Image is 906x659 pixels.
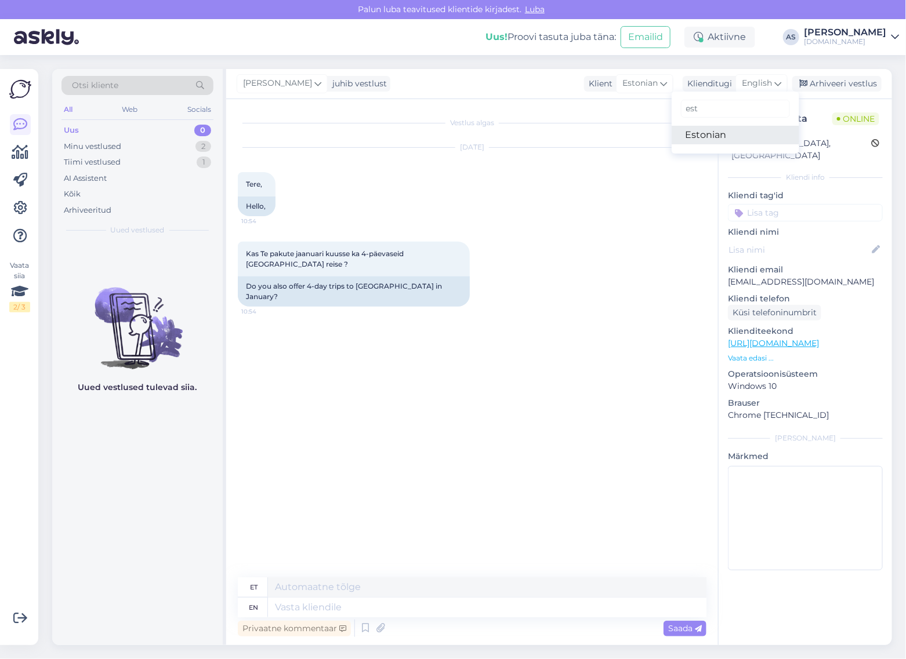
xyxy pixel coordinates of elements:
p: Kliendi telefon [728,293,883,305]
p: Uued vestlused tulevad siia. [78,381,197,394]
div: Klient [584,78,613,90]
span: Kas Te pakute jaanuari kuusse ka 4-päevaseid [GEOGRAPHIC_DATA] reise ? [246,249,405,268]
div: Aktiivne [684,27,755,48]
span: Saada [668,623,702,633]
div: AI Assistent [64,173,107,184]
div: Web [120,102,140,117]
span: 10:54 [241,307,285,316]
p: Märkmed [728,450,883,463]
div: [PERSON_NAME] [728,433,883,443]
b: Uus! [485,31,508,42]
div: en [249,598,259,617]
p: Windows 10 [728,380,883,392]
div: Vaata siia [9,260,30,312]
input: Kirjuta, millist tag'i otsid [681,100,790,118]
span: 10:54 [241,217,285,225]
p: Kliendi email [728,264,883,276]
a: [PERSON_NAME][DOMAIN_NAME] [804,28,899,46]
p: Kliendi tag'id [728,190,883,202]
div: Küsi telefoninumbrit [728,305,821,321]
span: Tere, [246,180,262,188]
p: Brauser [728,397,883,409]
div: Tiimi vestlused [64,156,121,168]
div: Arhiveeritud [64,205,111,216]
div: AS [783,29,799,45]
p: Klienditeekond [728,325,883,337]
div: Klienditugi [683,78,732,90]
span: English [742,77,772,90]
p: [EMAIL_ADDRESS][DOMAIN_NAME] [728,276,883,288]
p: Vaata edasi ... [728,353,883,363]
input: Lisa tag [728,204,883,221]
div: Kliendi info [728,172,883,183]
input: Lisa nimi [729,243,869,256]
div: et [250,577,258,597]
img: Askly Logo [9,78,31,100]
p: Operatsioonisüsteem [728,368,883,380]
div: 0 [194,125,211,136]
div: Kõik [64,188,81,200]
a: Estonian [672,126,799,144]
span: Luba [521,4,548,14]
span: Uued vestlused [111,225,165,235]
div: Do you also offer 4-day trips to [GEOGRAPHIC_DATA] in January? [238,276,470,307]
p: Chrome [TECHNICAL_ID] [728,409,883,421]
div: [PERSON_NAME] [804,28,886,37]
div: Minu vestlused [64,141,121,152]
div: 2 / 3 [9,302,30,312]
button: Emailid [621,26,671,48]
div: Privaatne kommentaar [238,621,351,636]
div: juhib vestlust [328,78,387,90]
div: [DOMAIN_NAME] [804,37,886,46]
div: 1 [197,156,211,168]
p: Kliendi nimi [728,226,883,238]
span: Otsi kliente [72,79,118,92]
img: No chats [52,267,223,371]
span: Estonian [622,77,658,90]
div: [GEOGRAPHIC_DATA], [GEOGRAPHIC_DATA] [731,137,871,162]
span: [PERSON_NAME] [243,77,312,90]
div: Vestlus algas [238,118,706,128]
div: Uus [64,125,79,136]
div: Socials [185,102,213,117]
div: 2 [195,141,211,152]
div: Arhiveeri vestlus [792,76,882,92]
div: All [61,102,75,117]
span: Online [832,112,879,125]
a: [URL][DOMAIN_NAME] [728,338,819,348]
div: Hello, [238,196,276,216]
div: [DATE] [238,142,706,152]
div: Proovi tasuta juba täna: [485,30,616,44]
